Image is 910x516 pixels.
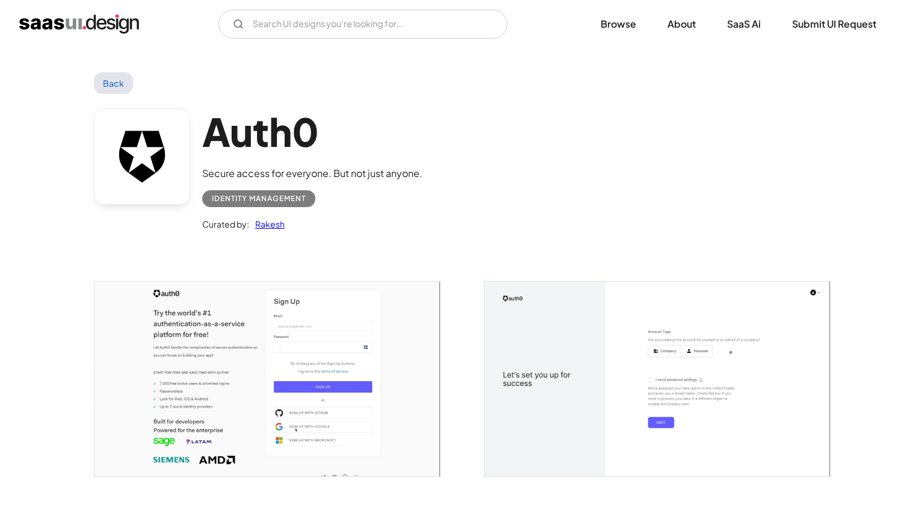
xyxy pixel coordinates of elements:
a: home [19,14,139,34]
img: 61175e1eb43c38c7c280cbf8_auth0-setup-account.jpg [484,282,830,476]
div: Identity Management [212,191,306,206]
a: Browse [586,11,651,37]
a: About [653,11,710,37]
a: open lightbox [484,282,830,476]
form: Email Form [218,10,507,39]
img: 61175e2014613c6c580f99ce_auth0-signup.jpg [94,282,440,476]
a: Submit UI Request [778,11,891,37]
div: Secure access for everyone. But not just anyone. [202,166,422,181]
a: Rakesh [249,217,285,231]
a: Back [94,72,133,94]
a: open lightbox [94,282,440,476]
h1: Auth0 [202,108,422,155]
div: Curated by: [202,217,249,231]
input: Search UI designs you're looking for... [218,10,507,39]
a: SaaS Ai [713,11,775,37]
